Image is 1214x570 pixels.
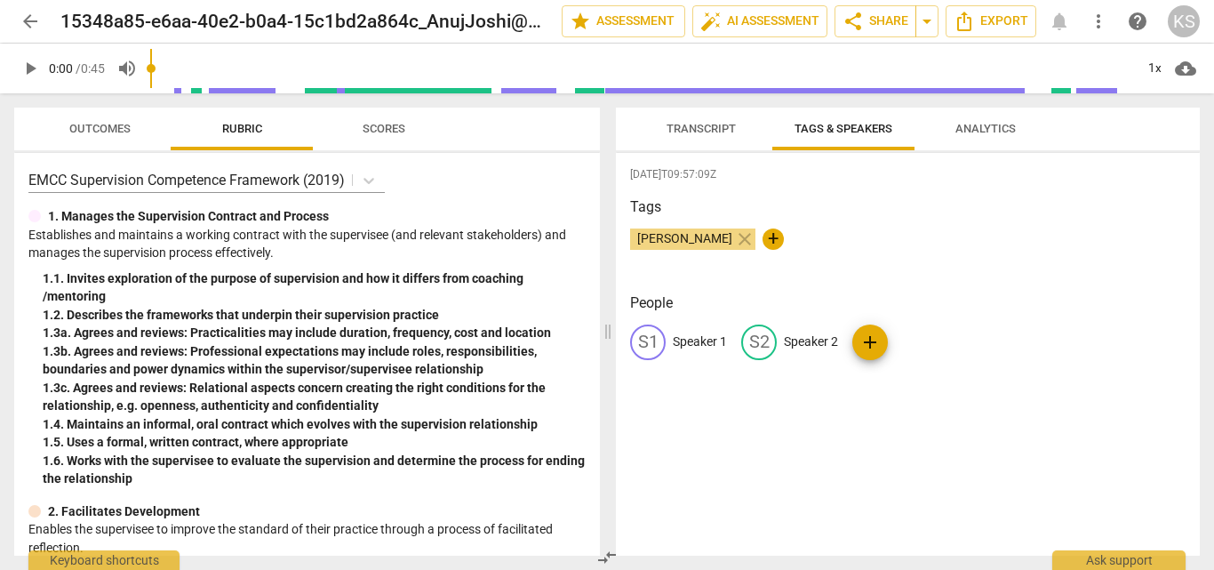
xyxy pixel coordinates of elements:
span: compare_arrows [596,547,618,568]
span: Rubric [222,122,262,135]
button: Export [946,5,1036,37]
button: Share [835,5,916,37]
p: Speaker 1 [673,333,727,351]
div: Keyboard shortcuts [28,550,180,570]
span: Scores [363,122,405,135]
h2: 15348a85-e6aa-40e2-b0a4-15c1bd2a864c_AnujJoshi@Auro(00919966812534)_20250922110755 [60,11,547,33]
a: Help [1122,5,1154,37]
span: volume_up [116,58,138,79]
h3: Tags [630,197,1186,218]
p: 1. Manages the Supervision Contract and Process [48,207,329,226]
div: 1. 3b. Agrees and reviews: Professional expectations may include roles, responsibilities, boundar... [43,342,586,379]
div: S1 [630,325,666,360]
p: Establishes and maintains a working contract with the supervisee (and relevant stakeholders) and ... [28,226,586,262]
span: more_vert [1088,11,1109,32]
div: 1. 4. Maintains an informal, oral contract which evolves with the supervision relationship [43,415,586,434]
button: Sharing summary [915,5,938,37]
span: Share [843,11,908,32]
span: Outcomes [69,122,131,135]
span: Export [954,11,1028,32]
p: Enables the supervisee to improve the standard of their practice through a process of facilitated... [28,520,586,557]
button: Assessment [562,5,685,37]
button: Play [14,52,46,84]
p: 2. Facilitates Development [48,502,200,521]
span: add [859,332,881,353]
span: close [734,229,755,250]
h3: People [630,293,1186,314]
span: / 0:45 [76,61,105,76]
span: arrow_drop_down [916,11,938,32]
div: 1. 6. Works with the supervisee to evaluate the supervision and determine the process for ending ... [43,452,586,488]
button: AI Assessment [692,5,827,37]
button: Volume [111,52,143,84]
div: 1x [1138,54,1171,83]
span: cloud_download [1175,58,1196,79]
div: 1. 3c. Agrees and reviews: Relational aspects concern creating the right conditions for the relat... [43,379,586,415]
div: S2 [741,325,777,360]
p: Speaker 2 [784,333,838,351]
button: KS [1168,5,1200,37]
span: Tags & Speakers [795,122,892,135]
span: auto_fix_high [700,11,722,32]
button: + [763,229,784,250]
span: star [570,11,591,32]
span: Transcript [667,122,736,135]
div: 1. 1. Invites exploration of the purpose of supervision and how it differs from coaching /mentoring [43,269,586,306]
span: [DATE]T09:57:09Z [630,167,1186,182]
span: 0:00 [49,61,73,76]
span: Assessment [570,11,677,32]
span: share [843,11,864,32]
div: 1. 5. Uses a formal, written contract, where appropriate [43,433,586,452]
div: 1. 2. Describes the frameworks that underpin their supervision practice [43,306,586,325]
span: [PERSON_NAME] [630,231,739,245]
span: Analytics [955,122,1016,135]
span: help [1127,11,1148,32]
p: EMCC Supervision Competence Framework (2019) [28,170,345,190]
span: AI Assessment [700,11,819,32]
div: Ask support [1052,550,1186,570]
span: arrow_back [20,11,41,32]
div: 1. 3a. Agrees and reviews: Practicalities may include duration, frequency, cost and location [43,324,586,342]
span: play_arrow [20,58,41,79]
